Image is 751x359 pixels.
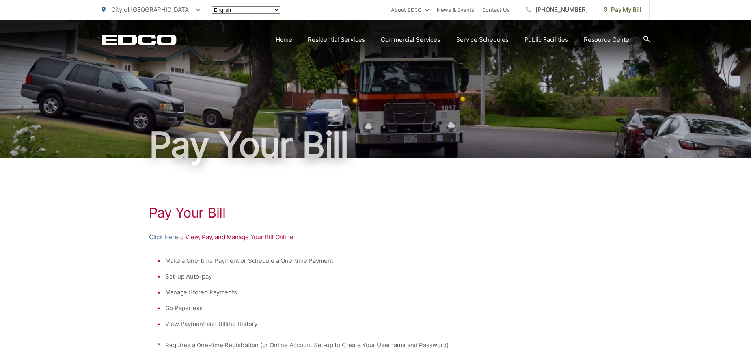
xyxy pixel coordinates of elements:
[276,35,292,45] a: Home
[165,288,594,297] li: Manage Stored Payments
[165,272,594,281] li: Set-up Auto-pay
[524,35,568,45] a: Public Facilities
[381,35,440,45] a: Commercial Services
[149,205,602,221] h1: Pay Your Bill
[102,125,650,165] h1: Pay Your Bill
[157,340,594,350] p: * Requires a One-time Registration (or Online Account Set-up to Create Your Username and Password)
[149,233,602,242] p: to View, Pay, and Manage Your Bill Online
[165,256,594,266] li: Make a One-time Payment or Schedule a One-time Payment
[165,303,594,313] li: Go Paperless
[456,35,509,45] a: Service Schedules
[482,5,510,15] a: Contact Us
[111,6,191,13] span: City of [GEOGRAPHIC_DATA]
[604,5,641,15] span: Pay My Bill
[308,35,365,45] a: Residential Services
[165,319,594,329] li: View Payment and Billing History
[437,5,474,15] a: News & Events
[149,233,178,242] a: Click Here
[391,5,429,15] a: About EDCO
[102,34,177,45] a: EDCD logo. Return to the homepage.
[212,6,280,14] select: Select a language
[584,35,632,45] a: Resource Center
